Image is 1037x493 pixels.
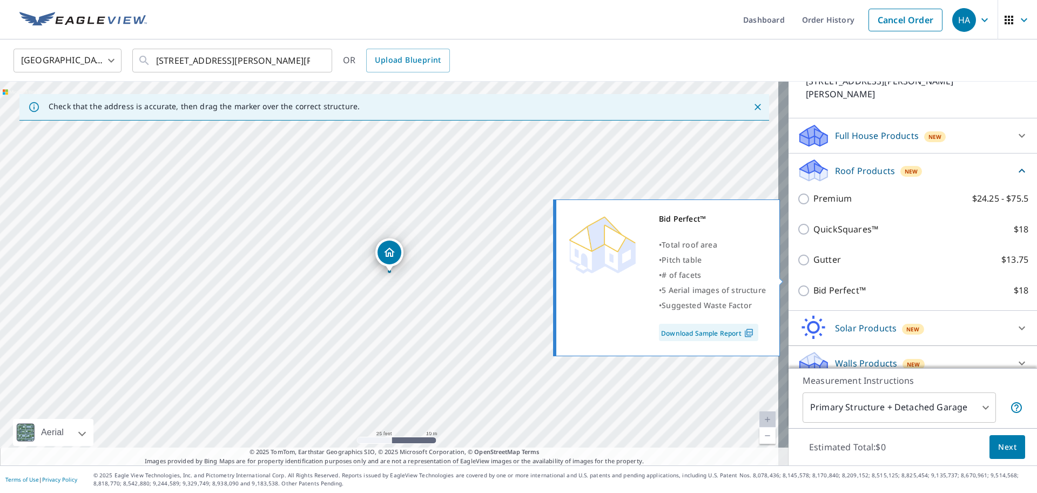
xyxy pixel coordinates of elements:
[38,419,67,446] div: Aerial
[813,253,841,267] p: Gutter
[659,252,766,268] div: •
[13,419,93,446] div: Aerial
[375,238,403,272] div: Dropped pin, building 1, Residential property, 656 Wagner St Troutman, NC 28166
[662,300,752,310] span: Suggested Waste Factor
[806,75,989,101] p: [STREET_ADDRESS][PERSON_NAME][PERSON_NAME]
[474,448,520,456] a: OpenStreetMap
[49,102,360,111] p: Check that the address is accurate, then drag the marker over the correct structure.
[813,284,866,297] p: Bid Perfect™
[797,350,1028,376] div: Walls ProductsNew
[343,49,450,72] div: OR
[250,448,540,457] span: © 2025 TomTom, Earthstar Geographics SIO, © 2025 Microsoft Corporation, ©
[659,237,766,252] div: •
[662,270,701,280] span: # of facets
[659,283,766,298] div: •
[659,211,766,226] div: Bid Perfect™
[1014,223,1028,236] p: $18
[659,324,758,341] a: Download Sample Report
[42,476,77,483] a: Privacy Policy
[803,374,1023,387] p: Measurement Instructions
[662,285,766,295] span: 5 Aerial images of structure
[905,167,918,176] span: New
[1014,284,1028,297] p: $18
[662,255,702,265] span: Pitch table
[972,192,1028,205] p: $24.25 - $75.5
[835,322,897,335] p: Solar Products
[906,325,920,334] span: New
[813,223,878,236] p: QuickSquares™
[759,428,776,444] a: Current Level 20, Zoom Out
[93,471,1032,488] p: © 2025 Eagle View Technologies, Inc. and Pictometry International Corp. All Rights Reserved. Repo...
[564,211,640,276] img: Premium
[797,123,1028,149] div: Full House ProductsNew
[952,8,976,32] div: HA
[797,315,1028,341] div: Solar ProductsNew
[803,392,996,423] div: Primary Structure + Detached Garage
[907,360,920,369] span: New
[928,132,942,141] span: New
[19,12,147,28] img: EV Logo
[659,268,766,283] div: •
[662,239,717,250] span: Total roof area
[797,158,1028,183] div: Roof ProductsNew
[14,45,122,76] div: [GEOGRAPHIC_DATA]
[1010,401,1023,414] span: Your report will include the primary structure and a detached garage if one exists.
[156,45,310,76] input: Search by address or latitude-longitude
[1001,253,1028,267] p: $13.75
[835,357,897,370] p: Walls Products
[366,49,449,72] a: Upload Blueprint
[5,476,77,483] p: |
[742,328,756,338] img: Pdf Icon
[522,448,540,456] a: Terms
[375,54,441,67] span: Upload Blueprint
[835,164,895,177] p: Roof Products
[759,411,776,428] a: Current Level 20, Zoom In Disabled
[659,298,766,313] div: •
[751,100,765,114] button: Close
[868,9,942,31] a: Cancel Order
[800,435,894,459] p: Estimated Total: $0
[5,476,39,483] a: Terms of Use
[835,129,919,142] p: Full House Products
[813,192,852,205] p: Premium
[989,435,1025,459] button: Next
[998,441,1016,454] span: Next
